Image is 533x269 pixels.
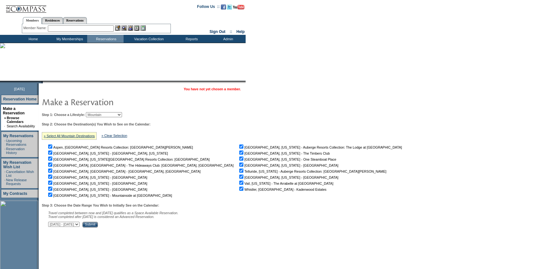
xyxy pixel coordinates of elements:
[4,124,6,128] td: ·
[47,151,168,155] nobr: [GEOGRAPHIC_DATA], [US_STATE] - [GEOGRAPHIC_DATA], [US_STATE]
[227,6,232,10] a: Follow us on Twitter
[6,178,27,186] a: New Release Requests
[87,35,124,43] td: Reservations
[3,106,25,115] a: Make a Reservation
[14,87,25,91] span: [DATE]
[238,188,326,191] nobr: Whistler, [GEOGRAPHIC_DATA] - Kadenwood Estates
[51,35,87,43] td: My Memberships
[101,134,127,138] a: » Clear Selection
[238,151,330,155] nobr: [GEOGRAPHIC_DATA], [US_STATE] - The Timbers Club
[197,4,220,11] td: Follow Us ::
[63,17,87,24] a: Reservations
[4,178,5,186] td: ·
[3,134,33,138] a: My Reservations
[233,5,244,10] img: Subscribe to our YouTube Channel
[173,35,209,43] td: Reports
[42,17,63,24] a: Residences
[238,170,386,173] nobr: Telluride, [US_STATE] - Auberge Resorts Collection: [GEOGRAPHIC_DATA][PERSON_NAME]
[48,215,154,219] nobr: Travel completed after [DATE] is considered an Advanced Reservation.
[42,113,85,117] b: Step 1: Choose a Lifestyle:
[140,25,146,31] img: b_calculator.gif
[6,147,25,155] a: Reservation History
[209,29,225,34] a: Sign Out
[3,160,31,169] a: My Reservation Wish List
[14,35,51,43] td: Home
[121,25,127,31] img: View
[47,188,147,191] nobr: [GEOGRAPHIC_DATA], [US_STATE] - [GEOGRAPHIC_DATA]
[47,182,147,185] nobr: [GEOGRAPHIC_DATA], [US_STATE] - [GEOGRAPHIC_DATA]
[124,35,173,43] td: Vacation Collection
[4,170,5,177] td: ·
[227,4,232,10] img: Follow us on Twitter
[238,145,402,149] nobr: [GEOGRAPHIC_DATA], [US_STATE] - Auberge Resorts Collection: The Lodge at [GEOGRAPHIC_DATA]
[221,6,226,10] a: Become our fan on Facebook
[230,29,232,34] span: ::
[42,122,151,126] b: Step 2: Choose the Destination(s) You Wish to See on the Calendar:
[3,97,36,101] a: Reservation Home
[238,157,336,161] nobr: [GEOGRAPHIC_DATA], [US_STATE] - One Steamboat Place
[3,191,27,196] a: My Contracts
[41,81,43,83] img: promoShadowLeftCorner.gif
[42,95,169,108] img: pgTtlMakeReservation.gif
[4,116,6,120] b: »
[238,163,338,167] nobr: [GEOGRAPHIC_DATA], [US_STATE] - [GEOGRAPHIC_DATA]
[47,176,147,179] nobr: [GEOGRAPHIC_DATA], [US_STATE] - [GEOGRAPHIC_DATA]
[47,194,172,197] nobr: [GEOGRAPHIC_DATA], [US_STATE] - Mountainside at [GEOGRAPHIC_DATA]
[44,134,95,138] a: » Select All Mountain Destinations
[47,170,201,173] nobr: [GEOGRAPHIC_DATA], [GEOGRAPHIC_DATA] - [GEOGRAPHIC_DATA], [GEOGRAPHIC_DATA]
[23,25,48,31] div: Member Name:
[47,157,209,161] nobr: [GEOGRAPHIC_DATA], [US_STATE][GEOGRAPHIC_DATA] Resorts Collection: [GEOGRAPHIC_DATA]
[7,124,35,128] a: Search Availability
[42,203,159,207] b: Step 3: Choose the Date Range You Wish to Initially See on the Calendar:
[6,139,26,146] a: Upcoming Reservations
[236,29,245,34] a: Help
[209,35,246,43] td: Admin
[128,25,133,31] img: Impersonate
[4,147,5,155] td: ·
[238,176,338,179] nobr: [GEOGRAPHIC_DATA], [US_STATE] - [GEOGRAPHIC_DATA]
[47,163,234,167] nobr: [GEOGRAPHIC_DATA], [GEOGRAPHIC_DATA] - The Hideaways Club: [GEOGRAPHIC_DATA], [GEOGRAPHIC_DATA]
[238,182,333,185] nobr: Vail, [US_STATE] - The Arrabelle at [GEOGRAPHIC_DATA]
[134,25,139,31] img: Reservations
[184,87,241,91] span: You have not yet chosen a member.
[115,25,120,31] img: b_edit.gif
[7,116,23,124] a: Browse Calendars
[48,211,178,215] span: Travel completed between now and [DATE] qualifies as a Space Available Reservation.
[82,222,98,227] input: Submit
[221,4,226,10] img: Become our fan on Facebook
[233,6,244,10] a: Subscribe to our YouTube Channel
[6,170,34,177] a: Cancellation Wish List
[23,17,42,24] a: Members
[47,145,193,149] nobr: Aspen, [GEOGRAPHIC_DATA] Resorts Collection: [GEOGRAPHIC_DATA][PERSON_NAME]
[4,139,5,146] td: ·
